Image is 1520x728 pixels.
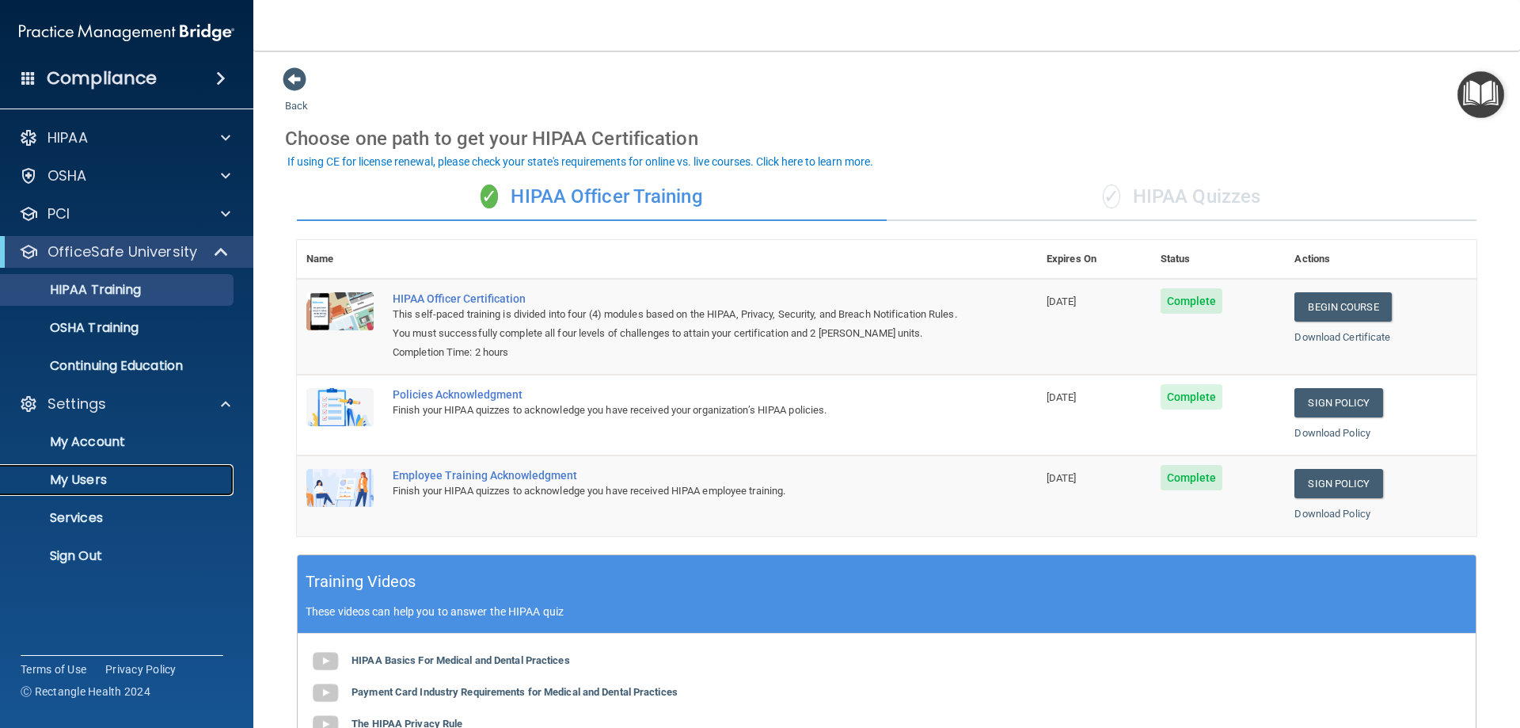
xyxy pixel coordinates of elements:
p: OSHA [47,166,87,185]
a: Download Policy [1294,427,1370,439]
th: Status [1151,240,1286,279]
p: PCI [47,204,70,223]
button: Open Resource Center [1457,71,1504,118]
p: Settings [47,394,106,414]
a: Back [285,81,308,112]
div: Finish your HIPAA quizzes to acknowledge you have received HIPAA employee training. [393,482,958,501]
div: If using CE for license renewal, please check your state's requirements for online vs. live cours... [287,156,873,167]
a: OSHA [19,166,230,185]
p: My Account [10,434,226,450]
p: HIPAA [47,128,88,147]
th: Actions [1285,240,1476,279]
span: ✓ [1103,185,1120,208]
div: Completion Time: 2 hours [393,343,958,362]
div: Employee Training Acknowledgment [393,469,958,482]
a: Terms of Use [21,661,86,677]
span: [DATE] [1047,295,1077,307]
div: Policies Acknowledgment [393,388,958,401]
img: gray_youtube_icon.38fcd6cc.png [310,677,341,709]
a: Sign Policy [1294,388,1382,417]
div: Choose one path to get your HIPAA Certification [285,116,1488,162]
span: Ⓒ Rectangle Health 2024 [21,684,150,699]
div: This self-paced training is divided into four (4) modules based on the HIPAA, Privacy, Security, ... [393,305,958,343]
a: HIPAA [19,128,230,147]
iframe: Drift Widget Chat Controller [1246,616,1501,679]
div: HIPAA Quizzes [887,173,1476,221]
h4: Compliance [47,67,157,90]
b: HIPAA Basics For Medical and Dental Practices [351,654,570,666]
b: Payment Card Industry Requirements for Medical and Dental Practices [351,686,678,698]
p: My Users [10,472,226,488]
h5: Training Videos [306,568,416,596]
a: Download Policy [1294,508,1370,520]
a: OfficeSafe University [19,242,230,261]
span: Complete [1161,384,1223,410]
img: gray_youtube_icon.38fcd6cc.png [310,646,341,677]
img: PMB logo [19,17,234,48]
button: If using CE for license renewal, please check your state's requirements for online vs. live cours... [285,154,876,170]
span: [DATE] [1047,472,1077,484]
span: Complete [1161,288,1223,314]
a: Download Certificate [1294,331,1390,343]
p: These videos can help you to answer the HIPAA quiz [306,605,1468,618]
p: Sign Out [10,548,226,564]
span: ✓ [481,185,498,208]
div: HIPAA Officer Training [297,173,887,221]
span: [DATE] [1047,391,1077,403]
p: Services [10,510,226,526]
th: Expires On [1037,240,1151,279]
p: Continuing Education [10,358,226,374]
span: Complete [1161,465,1223,490]
a: PCI [19,204,230,223]
a: HIPAA Officer Certification [393,292,958,305]
a: Settings [19,394,230,414]
a: Sign Policy [1294,469,1382,498]
p: HIPAA Training [10,282,141,298]
p: OfficeSafe University [47,242,197,261]
th: Name [297,240,383,279]
a: Privacy Policy [105,661,177,677]
div: Finish your HIPAA quizzes to acknowledge you have received your organization’s HIPAA policies. [393,401,958,420]
a: Begin Course [1294,292,1391,322]
p: OSHA Training [10,320,139,336]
